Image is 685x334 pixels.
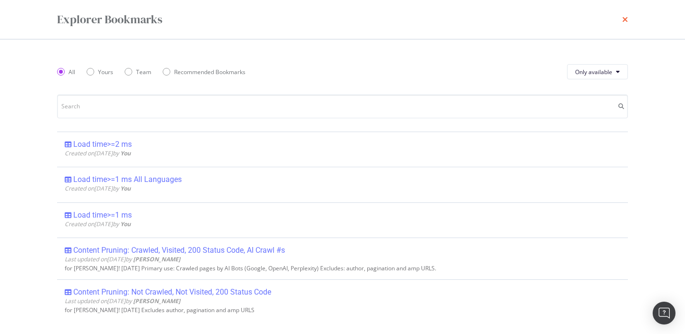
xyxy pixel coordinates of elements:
[98,68,113,76] div: Yours
[87,68,113,76] div: Yours
[567,64,628,79] button: Only available
[120,149,131,157] b: You
[136,68,151,76] div: Team
[73,175,182,184] div: Load time>=1 ms All Languages
[73,140,132,149] div: Load time>=2 ms
[125,68,151,76] div: Team
[622,11,628,28] div: times
[65,307,620,314] div: for [PERSON_NAME]! [DATE] Excludes author, pagination and amp URLS
[65,255,180,263] span: Last updated on [DATE] by
[120,220,131,228] b: You
[65,220,131,228] span: Created on [DATE] by
[653,302,675,324] div: Open Intercom Messenger
[575,68,612,76] span: Only available
[133,255,180,263] b: [PERSON_NAME]
[73,246,285,255] div: Content Pruning: Crawled, Visited, 200 Status Code, AI Crawl #s
[57,95,628,118] input: Search
[174,68,245,76] div: Recommended Bookmarks
[65,265,620,272] div: for [PERSON_NAME]! [DATE] Primary use: Crawled pages by AI Bots (Google, OpenAI, Perplexity) Excl...
[65,184,131,192] span: Created on [DATE] by
[133,297,180,305] b: [PERSON_NAME]
[163,68,245,76] div: Recommended Bookmarks
[65,297,180,305] span: Last updated on [DATE] by
[65,149,131,157] span: Created on [DATE] by
[57,11,162,28] div: Explorer Bookmarks
[68,68,75,76] div: All
[73,287,271,297] div: Content Pruning: Not Crawled, Not Visited, 200 Status Code
[73,210,132,220] div: Load time>=1 ms
[120,184,131,192] b: You
[57,68,75,76] div: All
